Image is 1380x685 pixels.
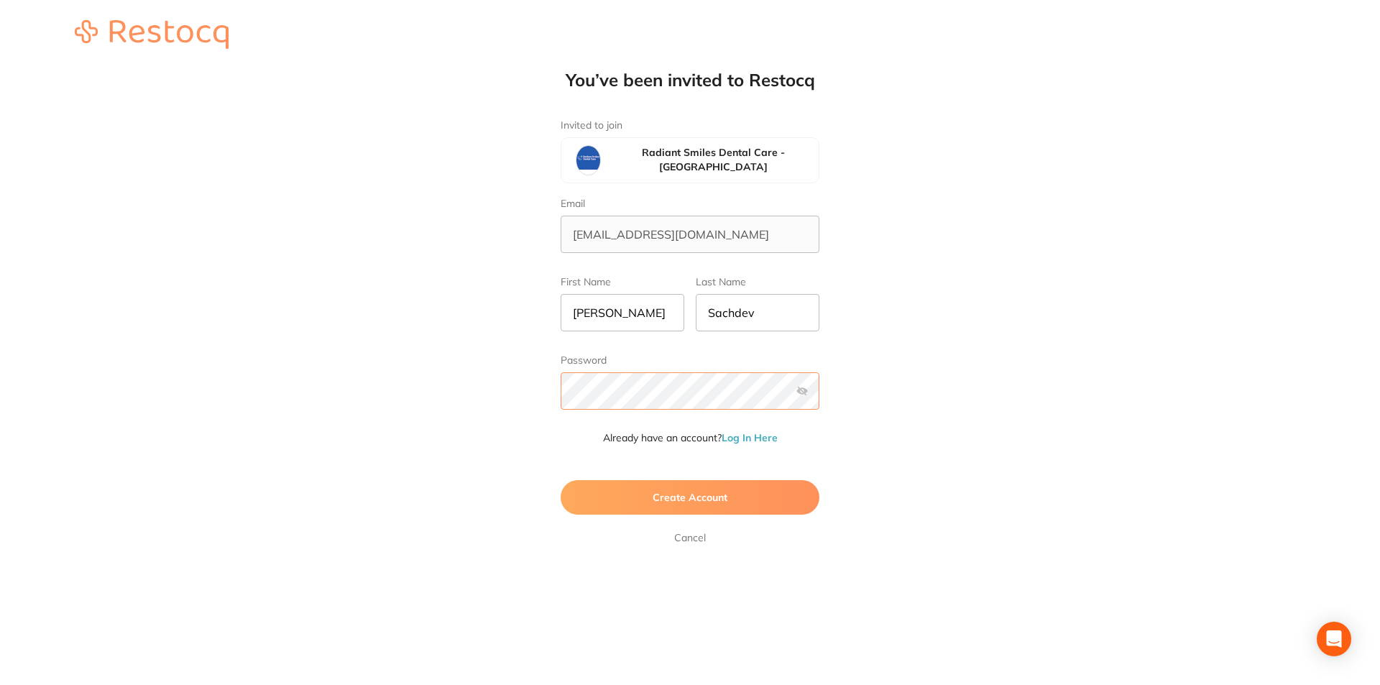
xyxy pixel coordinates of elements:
label: Password [561,354,819,367]
div: Open Intercom Messenger [1317,622,1351,656]
a: Cancel [561,532,819,543]
label: Last Name [696,276,819,288]
img: Radiant Smiles Dental Care - Albany [576,146,600,170]
label: Invited to join [561,119,819,132]
a: Log In Here [722,431,778,444]
label: Email [561,198,819,210]
span: Create Account [653,491,727,504]
img: restocq_logo.svg [75,20,229,49]
button: Create Account [561,480,819,515]
p: Already have an account? [561,431,819,446]
h4: Radiant Smiles Dental Care - [GEOGRAPHIC_DATA] [608,146,819,174]
label: First Name [561,276,684,288]
h1: You’ve been invited to Restocq [561,69,819,91]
